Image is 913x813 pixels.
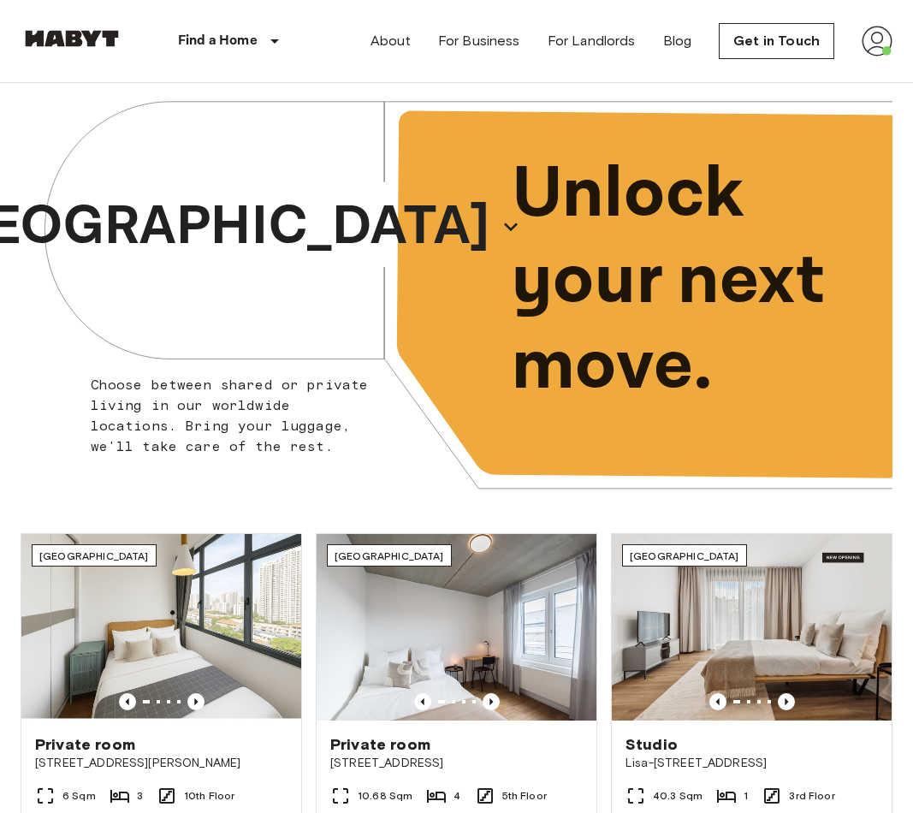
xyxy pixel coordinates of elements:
span: 3 [137,788,143,804]
button: Previous image [483,693,500,710]
span: [GEOGRAPHIC_DATA] [630,549,739,562]
span: [STREET_ADDRESS][PERSON_NAME] [35,755,288,772]
p: Unlock your next move. [512,151,866,410]
span: [GEOGRAPHIC_DATA] [39,549,149,562]
button: Previous image [778,693,795,710]
img: Habyt [21,30,123,47]
span: 10th Floor [184,788,235,804]
button: Previous image [187,693,205,710]
img: avatar [862,26,892,56]
span: Private room [35,734,135,755]
span: 3rd Floor [789,788,834,804]
span: Lisa-[STREET_ADDRESS] [625,755,878,772]
a: About [371,31,411,51]
span: [STREET_ADDRESS] [330,755,583,772]
a: Get in Touch [719,23,834,59]
button: Previous image [119,693,136,710]
p: Find a Home [178,31,258,51]
img: Marketing picture of unit DE-01-491-304-001 [612,534,892,721]
button: Previous image [414,693,431,710]
span: Private room [330,734,430,755]
span: 40.3 Sqm [653,788,703,804]
span: 4 [454,788,460,804]
img: Marketing picture of unit SG-01-116-001-02 [21,534,301,721]
span: Studio [625,734,678,755]
span: 6 Sqm [62,788,96,804]
button: Previous image [709,693,726,710]
span: 5th Floor [502,788,547,804]
img: Marketing picture of unit DE-04-037-026-03Q [317,534,596,721]
span: 1 [744,788,748,804]
a: Blog [663,31,692,51]
p: Choose between shared or private living in our worldwide locations. Bring your luggage, we'll tak... [91,375,378,457]
a: For Landlords [548,31,636,51]
a: For Business [438,31,520,51]
span: 10.68 Sqm [358,788,412,804]
span: [GEOGRAPHIC_DATA] [335,549,444,562]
